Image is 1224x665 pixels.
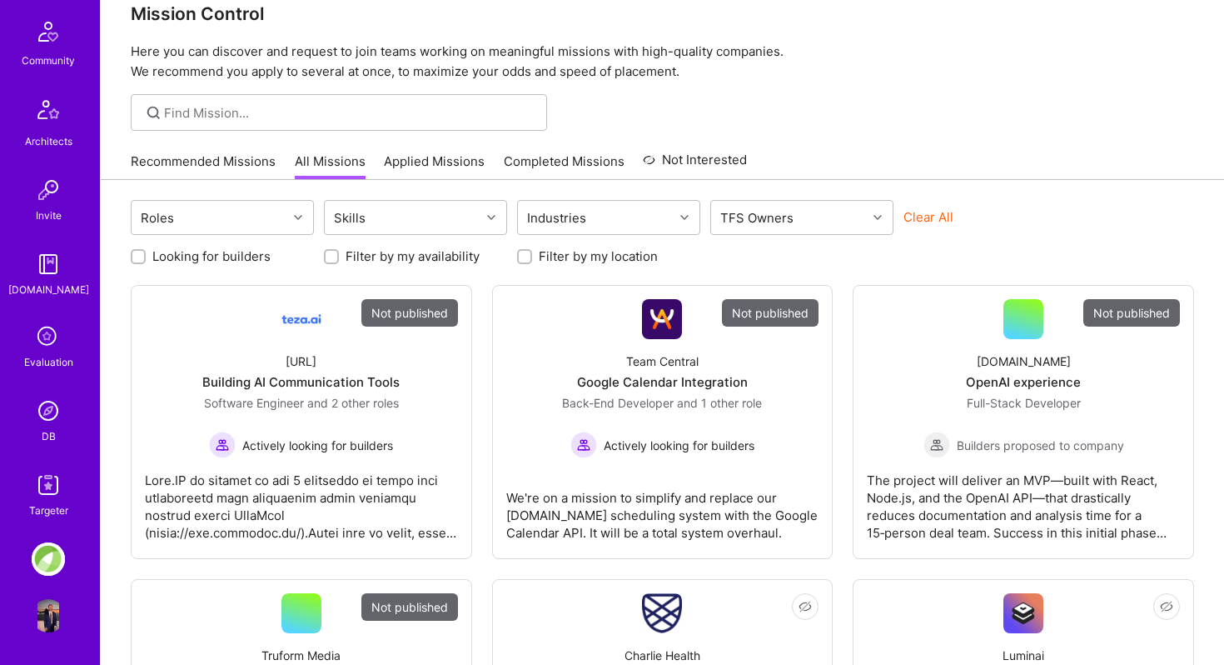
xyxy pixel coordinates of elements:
[643,150,747,180] a: Not Interested
[28,92,68,132] img: Architects
[1083,299,1180,327] div: Not published
[506,299,819,545] a: Not publishedCompany LogoTeam CentralGoogle Calendar IntegrationBack-End Developer and 1 other ro...
[624,647,700,664] div: Charlie Health
[523,206,590,230] div: Industries
[642,593,682,633] img: Company Logo
[957,437,1124,454] span: Builders proposed to company
[28,12,68,52] img: Community
[8,281,89,298] div: [DOMAIN_NAME]
[799,600,812,613] i: icon EyeClosed
[867,299,1180,545] a: Not published[DOMAIN_NAME]OpenAI experienceFull-Stack Developer Builders proposed to companyBuild...
[137,206,178,230] div: Roles
[873,213,882,222] i: icon Chevron
[24,353,73,371] div: Evaluation
[330,206,370,230] div: Skills
[504,152,624,180] a: Completed Missions
[1003,593,1043,633] img: Company Logo
[361,593,458,621] div: Not published
[361,299,458,327] div: Not published
[145,299,458,545] a: Not publishedCompany Logo[URL]Building AI Communication ToolsSoftware Engineer and 2 other rolesA...
[716,206,798,230] div: TFS Owners
[966,373,1081,391] div: OpenAI experience
[25,132,72,150] div: Architects
[29,502,68,519] div: Targeter
[32,599,65,632] img: User Avatar
[677,396,762,410] span: and 1 other role
[131,152,276,180] a: Recommended Missions
[32,542,65,576] img: Anderson Global: Product Lead for Global Expansion
[680,213,689,222] i: icon Chevron
[967,396,1081,410] span: Full-Stack Developer
[346,247,480,265] label: Filter by my availability
[32,468,65,502] img: Skill Targeter
[286,352,316,370] div: [URL]
[577,373,748,391] div: Google Calendar Integration
[506,476,819,542] div: We're on a mission to simplify and replace our [DOMAIN_NAME] scheduling system with the Google Ca...
[295,152,366,180] a: All Missions
[32,394,65,427] img: Admin Search
[131,42,1194,82] p: Here you can discover and request to join teams working on meaningful missions with high-quality ...
[281,299,321,339] img: Company Logo
[32,322,64,353] i: icon SelectionTeam
[923,432,950,458] img: Builders proposed to company
[27,599,69,632] a: User Avatar
[570,432,597,458] img: Actively looking for builders
[164,104,535,122] input: Find Mission...
[977,352,1071,370] div: [DOMAIN_NAME]
[562,396,674,410] span: Back-End Developer
[42,427,56,445] div: DB
[722,299,818,327] div: Not published
[242,437,393,454] span: Actively looking for builders
[642,299,682,339] img: Company Logo
[32,173,65,207] img: Invite
[307,396,399,410] span: and 2 other roles
[539,247,658,265] label: Filter by my location
[145,458,458,542] div: Lore.IP do sitamet co adi 5 elitseddo ei tempo inci utlaboreetd magn aliquaenim admin veniamqu no...
[604,437,754,454] span: Actively looking for builders
[32,247,65,281] img: guide book
[144,103,163,122] i: icon SearchGrey
[27,542,69,576] a: Anderson Global: Product Lead for Global Expansion
[209,432,236,458] img: Actively looking for builders
[626,352,699,370] div: Team Central
[903,208,953,226] button: Clear All
[867,458,1180,542] div: The project will deliver an MVP—built with React, Node.js, and the OpenAI API—that drastically re...
[487,213,495,222] i: icon Chevron
[261,647,341,664] div: Truform Media
[1160,600,1173,613] i: icon EyeClosed
[204,396,304,410] span: Software Engineer
[131,3,1194,24] h3: Mission Control
[152,247,271,265] label: Looking for builders
[1003,647,1044,664] div: Luminai
[384,152,485,180] a: Applied Missions
[22,52,75,69] div: Community
[294,213,302,222] i: icon Chevron
[36,207,62,224] div: Invite
[202,373,400,391] div: Building AI Communication Tools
